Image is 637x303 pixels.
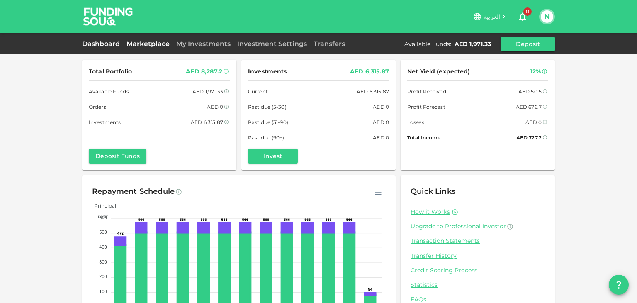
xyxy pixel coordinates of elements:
[407,118,424,127] span: Losses
[173,40,234,48] a: My Investments
[248,87,268,96] span: Current
[609,275,629,295] button: question
[404,40,451,48] div: Available Funds :
[248,66,287,77] span: Investments
[411,237,545,245] a: Transaction Statements
[99,259,107,264] tspan: 300
[484,13,500,20] span: العربية
[411,222,545,230] a: Upgrade to Professional Investor
[99,215,107,220] tspan: 600
[89,149,146,164] button: Deposit Funds
[191,118,223,127] div: AED 6,315.87
[530,66,541,77] div: 12%
[518,87,542,96] div: AED 50.5
[516,133,542,142] div: AED 727.2
[192,87,223,96] div: AED 1,971.33
[89,103,106,111] span: Orders
[89,118,121,127] span: Investments
[248,133,284,142] span: Past due (90+)
[88,203,116,209] span: Principal
[88,213,108,220] span: Profit
[89,66,132,77] span: Total Portfolio
[186,66,222,77] div: AED 8,287.2
[373,133,389,142] div: AED 0
[411,266,545,274] a: Credit Scoring Process
[357,87,389,96] div: AED 6,315.87
[373,103,389,111] div: AED 0
[99,244,107,249] tspan: 400
[310,40,348,48] a: Transfers
[501,37,555,51] button: Deposit
[523,7,532,16] span: 0
[248,103,287,111] span: Past due (5-30)
[248,118,288,127] span: Past due (31-90)
[411,281,545,289] a: Statistics
[455,40,491,48] div: AED 1,971.33
[99,230,107,235] tspan: 500
[541,10,553,23] button: N
[407,133,440,142] span: Total Income
[99,289,107,294] tspan: 100
[407,87,446,96] span: Profit Received
[350,66,389,77] div: AED 6,315.87
[516,103,542,111] div: AED 676.7
[411,208,450,216] a: How it Works
[525,118,542,127] div: AED 0
[123,40,173,48] a: Marketplace
[248,149,298,164] button: Invest
[411,222,506,230] span: Upgrade to Professional Investor
[411,187,455,196] span: Quick Links
[514,8,531,25] button: 0
[411,252,545,260] a: Transfer History
[407,103,445,111] span: Profit Forecast
[234,40,310,48] a: Investment Settings
[89,87,129,96] span: Available Funds
[82,40,123,48] a: Dashboard
[92,185,175,198] div: Repayment Schedule
[373,118,389,127] div: AED 0
[407,66,470,77] span: Net Yield (expected)
[207,103,223,111] div: AED 0
[99,274,107,279] tspan: 200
